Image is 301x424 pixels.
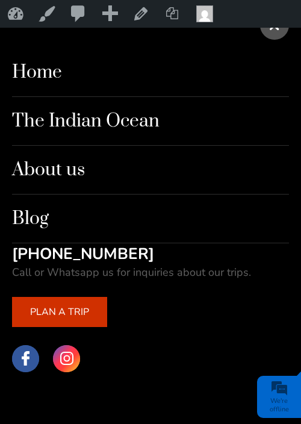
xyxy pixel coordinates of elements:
a: The Indian Ocean [12,97,289,146]
div: Leave a message [81,63,265,79]
div: We're offline [260,397,298,414]
a: Blog [12,195,289,243]
div: Navigation go back [13,62,31,80]
textarea: Type your message and click 'Submit' [16,182,285,385]
input: Enter your email address [16,147,285,173]
a: [PHONE_NUMBER] [12,243,154,264]
em: Submit [242,396,284,412]
a: Home [12,48,289,97]
p: Call or Whatsapp us for inquiries about our trips. [12,265,289,280]
div: Minimize live chat window [263,6,292,35]
a: PLAN A TRIP [12,297,107,327]
a: About us [12,146,289,195]
input: Enter your last name [16,111,285,138]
